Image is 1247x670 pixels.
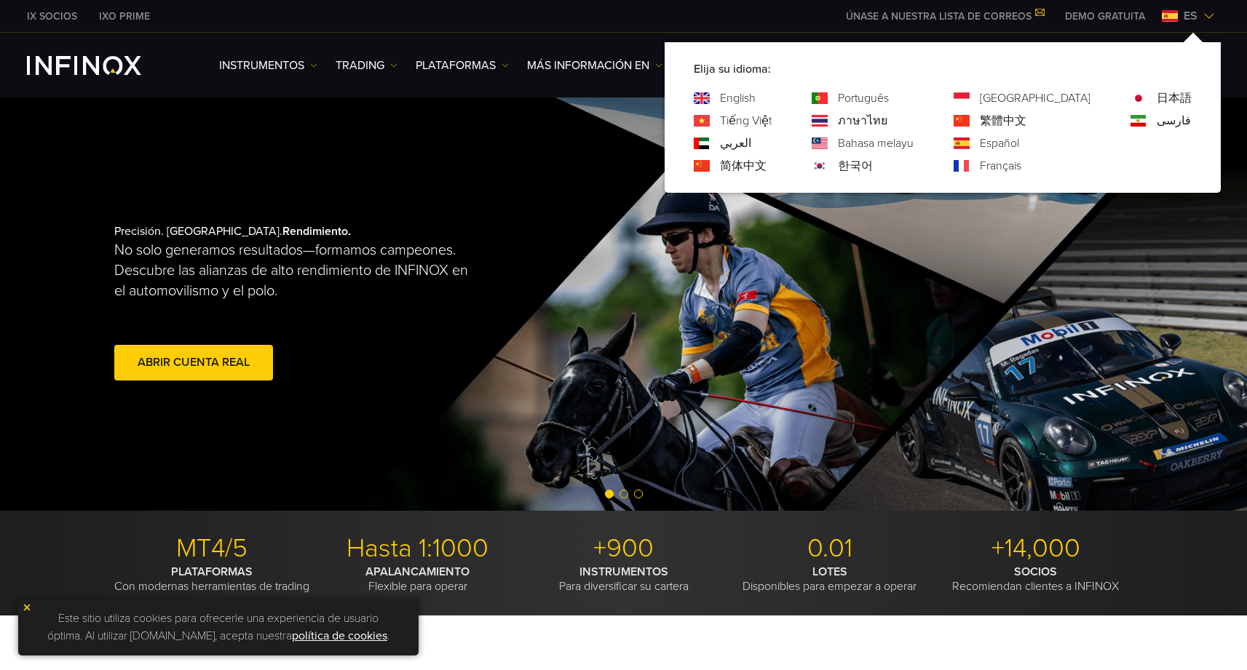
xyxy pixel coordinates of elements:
strong: APALANCAMIENTO [365,565,470,579]
a: Language [720,135,751,152]
a: INFINOX MENU [1054,9,1156,24]
p: Flexible para operar [320,565,515,594]
div: Precisión. [GEOGRAPHIC_DATA]. [114,201,573,407]
p: No solo generamos resultados—formamos campeones. Descubre las alianzas de alto rendimiento de INF... [114,240,481,301]
a: Language [838,135,914,152]
strong: Rendimiento. [282,224,351,239]
p: MT4/5 [114,533,309,565]
p: +14,000 [938,533,1133,565]
p: Recomiendan clientes a INFINOX [938,565,1133,594]
a: Language [980,135,1019,152]
span: Go to slide 3 [634,490,643,498]
p: Este sitio utiliza cookies para ofrecerle una experiencia de usuario óptima. Al utilizar [DOMAIN_... [25,606,411,648]
a: Language [980,112,1026,129]
a: Language [1157,112,1191,129]
p: Para diversificar su cartera [526,565,721,594]
a: INFINOX Logo [27,56,175,75]
a: PLATAFORMAS [416,57,509,74]
a: Instrumentos [219,57,317,74]
a: Language [720,89,756,107]
a: Language [720,157,767,175]
img: yellow close icon [22,602,32,613]
p: Con modernas herramientas de trading [114,565,309,594]
a: Language [838,157,873,175]
a: Más información en [527,57,662,74]
p: +900 [526,533,721,565]
span: Go to slide 1 [605,490,614,498]
a: INFINOX [88,9,161,24]
strong: PLATAFORMAS [171,565,253,579]
p: Hasta 1:1000 [320,533,515,565]
a: Language [1157,89,1192,107]
a: Language [838,112,887,129]
span: es [1178,7,1203,25]
span: Go to slide 2 [619,490,628,498]
a: TRADING [336,57,397,74]
a: Abrir cuenta real [114,345,273,380]
a: política de cookies [292,629,387,643]
a: Language [980,157,1021,175]
a: ÚNASE A NUESTRA LISTA DE CORREOS [835,10,1054,23]
p: Elija su idioma: [694,60,1192,78]
strong: SOCIOS [1014,565,1057,579]
a: Language [980,89,1090,107]
p: Disponibles para empezar a operar [732,565,927,594]
p: 0.01 [732,533,927,565]
strong: INSTRUMENTOS [579,565,668,579]
a: INFINOX [16,9,88,24]
a: Language [838,89,889,107]
strong: LOTES [812,565,847,579]
a: Language [720,112,772,129]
